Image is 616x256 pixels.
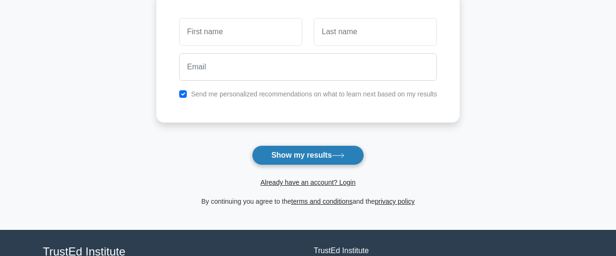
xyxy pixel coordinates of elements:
[260,179,356,186] a: Already have an account? Login
[314,18,437,46] input: Last name
[375,198,415,205] a: privacy policy
[191,90,437,98] label: Send me personalized recommendations on what to learn next based on my results
[179,18,302,46] input: First name
[179,53,437,81] input: Email
[151,196,466,207] div: By continuing you agree to the and the
[291,198,353,205] a: terms and conditions
[252,145,364,165] button: Show my results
